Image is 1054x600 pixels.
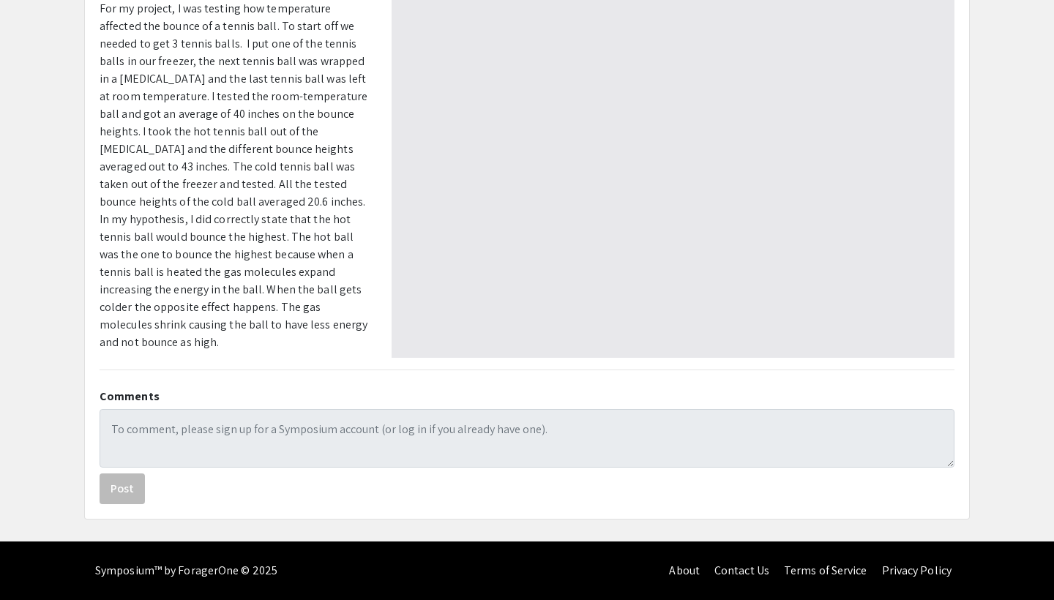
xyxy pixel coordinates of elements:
[784,563,867,578] a: Terms of Service
[100,389,954,403] h2: Comments
[882,563,952,578] a: Privacy Policy
[100,473,145,504] button: Post
[100,1,367,350] span: For my project, I was testing how temperature affected the bounce of a tennis ball. To start off ...
[714,563,769,578] a: Contact Us
[95,541,277,600] div: Symposium™ by ForagerOne © 2025
[669,563,700,578] a: About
